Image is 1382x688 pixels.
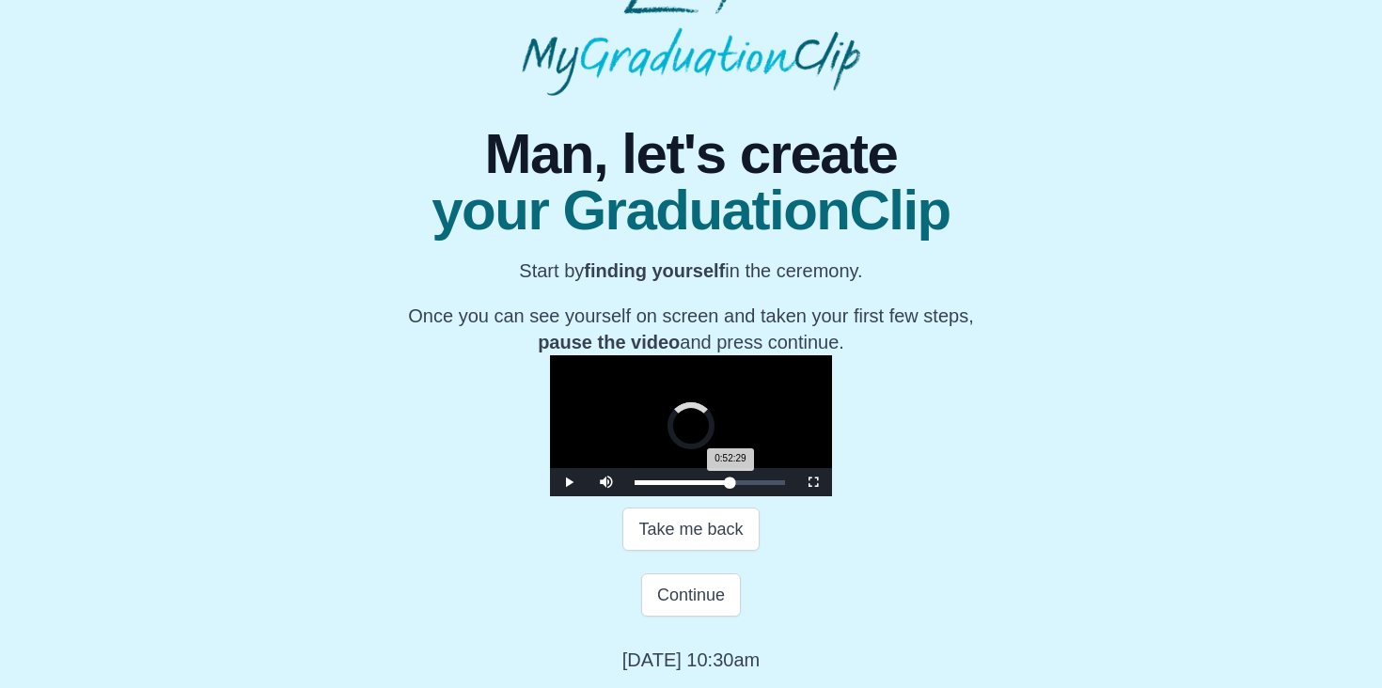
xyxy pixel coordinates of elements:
div: Video Player [550,355,832,496]
button: Take me back [622,508,759,551]
b: pause the video [538,332,680,352]
span: Man, let's create [408,126,973,182]
b: finding yourself [584,260,725,281]
button: Continue [641,573,741,617]
p: Once you can see yourself on screen and taken your first few steps, and press continue. [408,303,973,355]
button: Mute [588,468,625,496]
button: Fullscreen [794,468,832,496]
span: your GraduationClip [408,182,973,239]
p: [DATE] 10:30am [622,647,760,673]
p: Start by in the ceremony. [408,258,973,284]
div: Progress Bar [635,480,785,485]
button: Play [550,468,588,496]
